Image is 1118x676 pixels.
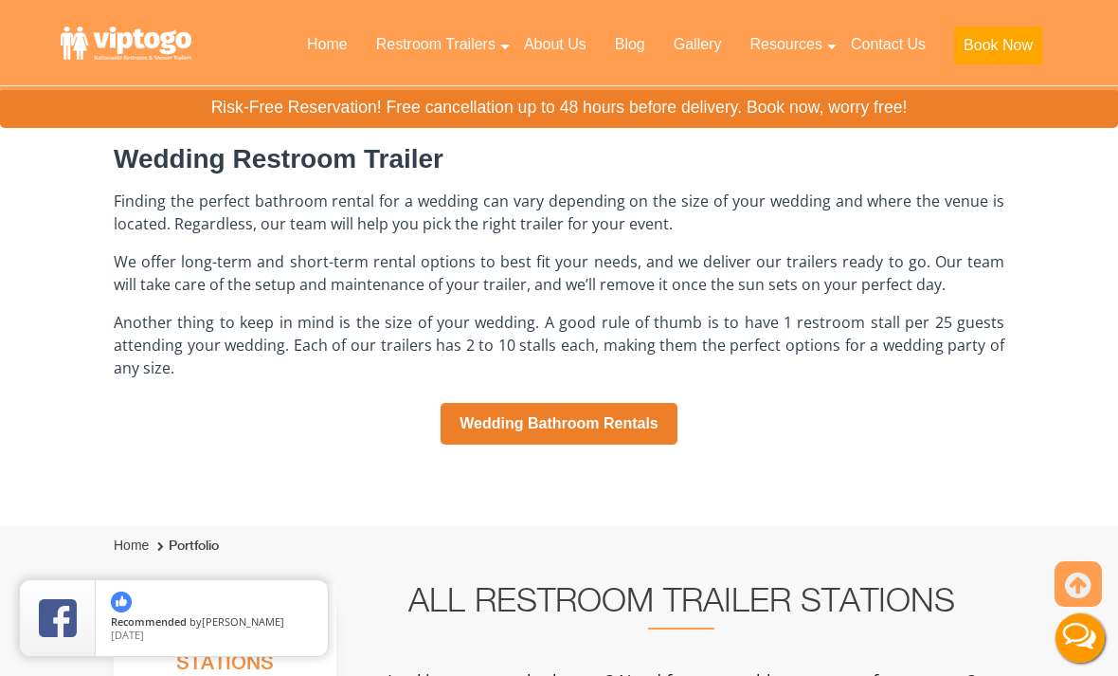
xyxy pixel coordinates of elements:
span: Wedding Restroom Trailer [114,144,443,174]
a: Gallery [659,24,736,65]
img: thumbs up icon [111,592,132,612]
a: Book Now [940,24,1056,76]
button: Live Chat [1042,600,1118,676]
img: Review Rating [39,599,77,637]
a: About Us [510,24,601,65]
button: Book Now [954,27,1042,64]
a: Blog [601,24,659,65]
span: Finding the perfect bathroom rental for a wedding can vary depending on the size of your wedding ... [114,191,1004,234]
a: Restroom Trailers [362,24,510,65]
a: Wedding Bathroom Rentals [441,403,677,445]
a: Resources [735,24,836,65]
h2: All Restroom Trailer Stations [362,584,1001,630]
span: by [111,616,313,630]
a: Home [114,538,149,553]
a: Contact Us [837,24,940,65]
li: Portfolio [153,535,219,557]
span: Another thing to keep in mind is the size of your wedding. A good rule of thumb is to have 1 rest... [114,312,1004,378]
span: [DATE] [111,628,144,642]
span: We offer long-term and short-term rental options to best fit your needs, and we deliver our trail... [114,251,1004,295]
span: Recommended [111,614,187,629]
span: [PERSON_NAME] [202,614,284,629]
a: Home [293,24,362,65]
